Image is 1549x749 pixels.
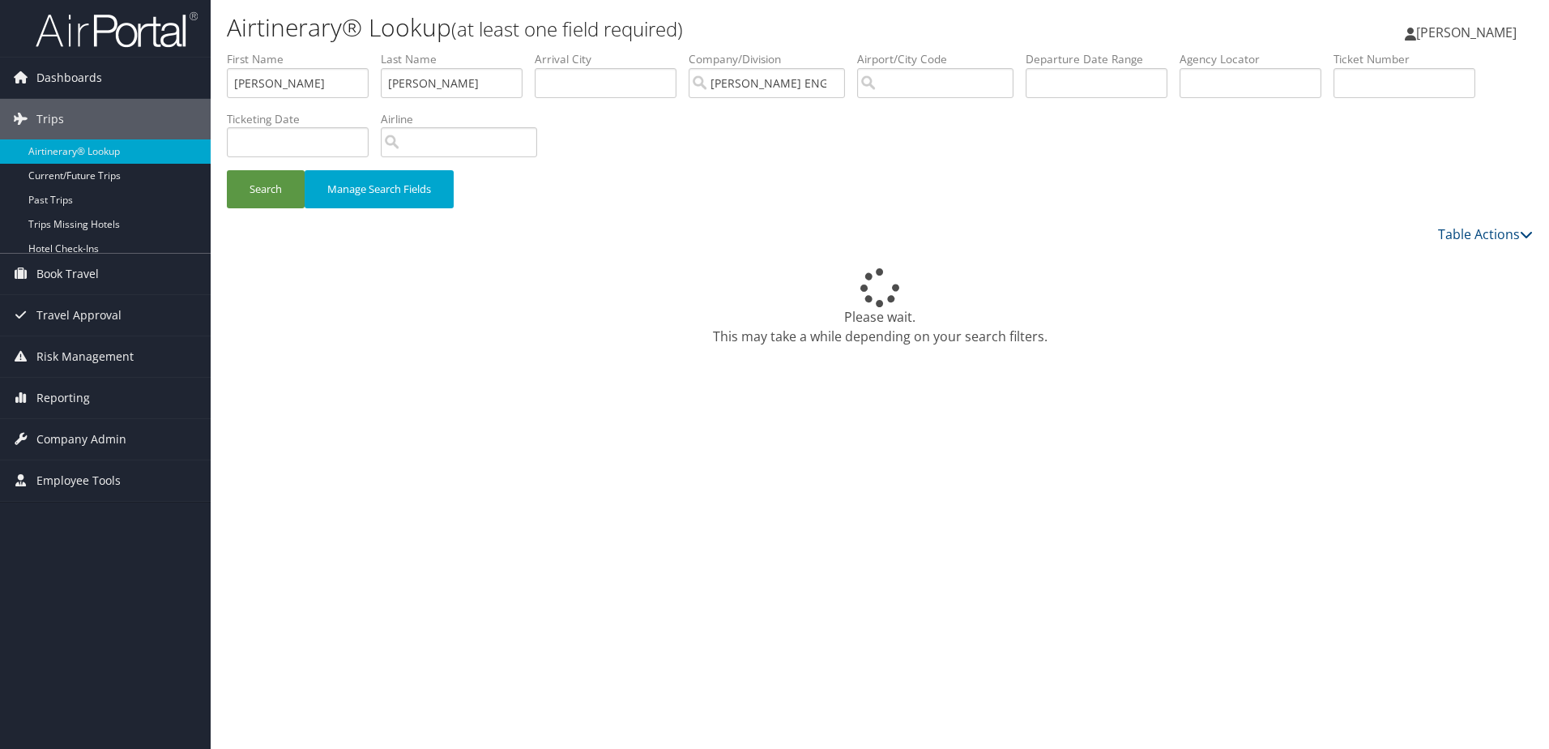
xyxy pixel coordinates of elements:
a: Table Actions [1438,225,1533,243]
label: First Name [227,51,381,67]
span: Risk Management [36,336,134,377]
label: Company/Division [689,51,857,67]
label: Ticketing Date [227,111,381,127]
label: Ticket Number [1334,51,1487,67]
label: Agency Locator [1180,51,1334,67]
span: Dashboards [36,58,102,98]
small: (at least one field required) [451,15,683,42]
span: Book Travel [36,254,99,294]
label: Last Name [381,51,535,67]
button: Manage Search Fields [305,170,454,208]
span: Company Admin [36,419,126,460]
button: Search [227,170,305,208]
h1: Airtinerary® Lookup [227,11,1098,45]
img: airportal-logo.png [36,11,198,49]
div: Please wait. This may take a while depending on your search filters. [227,268,1533,346]
label: Airport/City Code [857,51,1026,67]
label: Airline [381,111,549,127]
span: [PERSON_NAME] [1416,24,1517,41]
span: Reporting [36,378,90,418]
label: Arrival City [535,51,689,67]
span: Trips [36,99,64,139]
label: Departure Date Range [1026,51,1180,67]
span: Employee Tools [36,460,121,501]
span: Travel Approval [36,295,122,336]
a: [PERSON_NAME] [1405,8,1533,57]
